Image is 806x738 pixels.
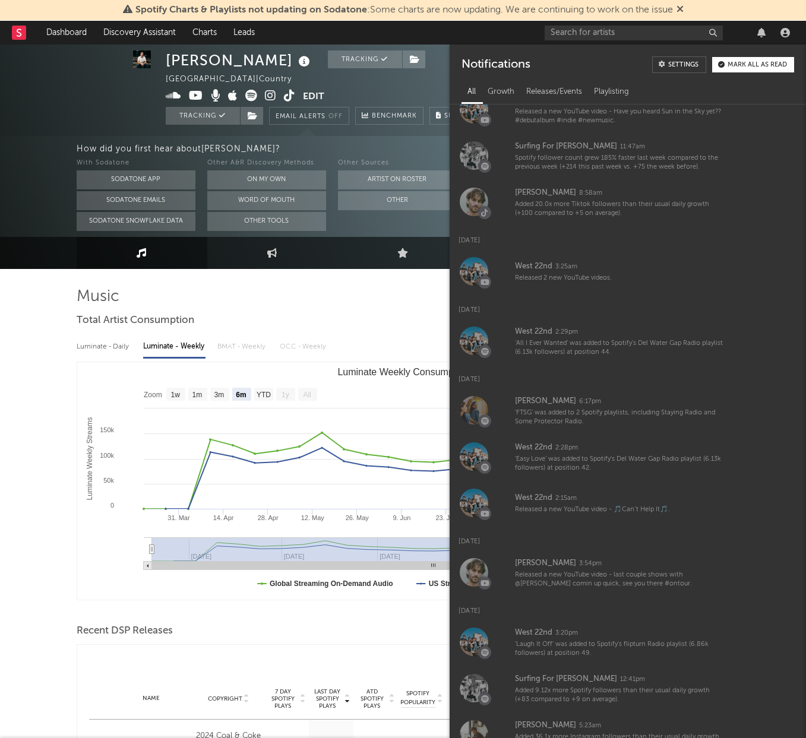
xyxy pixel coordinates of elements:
input: Search for artists [545,26,723,40]
a: Charts [184,21,225,45]
a: Surfing For [PERSON_NAME]11:47amSpotify follower count grew 185% faster last week compared to the... [450,132,806,179]
button: Sodatone App [77,170,195,189]
a: [PERSON_NAME]6:17pm'FTSG' was added to 2 Spotify playlists, including Staying Radio and Some Prot... [450,387,806,433]
div: With Sodatone [77,156,195,170]
em: Off [328,113,343,120]
div: Released a new YouTube video - 🎵Can’t Help It🎵. [515,505,724,514]
a: [PERSON_NAME]8:58amAdded 20.0x more Tiktok followers than their usual daily growth (+100 compared... [450,179,806,225]
div: West 22nd [515,259,552,274]
a: Settings [652,56,706,73]
div: 3:20pm [555,629,578,638]
text: 9. Jun [393,514,410,521]
div: West 22nd [515,626,552,640]
div: Growth [482,82,520,102]
div: West 22nd [515,325,552,339]
text: 14. Apr [213,514,233,521]
div: Playlisting [588,82,635,102]
text: 31. Mar [167,514,190,521]
div: Released 2 new YouTube videos. [515,274,724,283]
text: All [303,391,311,399]
a: West 22nd3:25amReleased 2 new YouTube videos. [450,248,806,294]
div: All [462,82,482,102]
div: Added 9.12x more Spotify followers than their usual daily growth (+83 compared to +9 on average). [515,686,724,705]
div: Surfing For [PERSON_NAME] [515,140,617,154]
text: 1w [170,391,180,399]
span: Summary [444,113,479,119]
span: Copyright [208,695,242,702]
div: Other Sources [338,156,457,170]
div: [PERSON_NAME] [515,556,576,571]
div: Releases/Events [520,82,588,102]
div: 5:23am [579,721,601,730]
div: 6:17pm [579,397,601,406]
text: Luminate Weekly Consumption [337,367,469,377]
a: [PERSON_NAME]3:54pmReleased a new YouTube video - last couple shows with @[PERSON_NAME] comin up ... [450,549,806,596]
text: US Streaming On-Demand Audio [428,579,539,588]
a: West 22nd3:20pm'Laugh It Off' was added to Spotify's flipturn Radio playlist (6.86k followers) at... [450,619,806,665]
a: Benchmark [355,107,423,125]
button: Edit [303,90,324,104]
div: 12:41pm [620,675,645,684]
button: On My Own [207,170,326,189]
div: 11:47am [620,142,645,151]
span: Total Artist Consumption [77,313,194,328]
div: Settings [668,62,698,68]
button: Email AlertsOff [269,107,349,125]
div: 3:54pm [579,559,602,568]
button: Word Of Mouth [207,191,326,210]
text: Zoom [144,391,162,399]
span: Benchmark [372,109,417,123]
button: Other Tools [207,212,326,231]
span: Recent DSP Releases [77,624,173,638]
span: Last Day Spotify Plays [312,688,343,710]
text: 23. Jun [435,514,457,521]
text: 150k [100,426,114,433]
div: Released a new YouTube video - Have you heard Sun in the Sky yet?? #debutalbum #indie #newmusic. [515,107,724,126]
text: 6m [236,391,246,399]
div: 2:15am [555,494,577,503]
div: West 22nd [515,491,552,505]
div: Luminate - Weekly [143,337,206,357]
div: 3:25am [555,262,577,271]
a: West 22nd2:29pm'All I Ever Wanted' was added to Spotify's Del Water Gap Radio playlist (6.13k fol... [450,318,806,364]
text: 1m [192,391,202,399]
div: [PERSON_NAME] [515,718,576,733]
div: Released a new YouTube video - last couple shows with @[PERSON_NAME] comin up quick, see you ther... [515,571,724,589]
div: 'FTSG' was added to 2 Spotify playlists, including Staying Radio and Some Protector Radio. [515,408,724,427]
span: ATD Spotify Plays [356,688,388,710]
div: Other A&R Discovery Methods [207,156,326,170]
div: Name [113,694,191,703]
div: Added 20.0x more Tiktok followers than their usual daily growth (+100 compared to +5 on average). [515,200,724,218]
div: [PERSON_NAME] [515,186,576,200]
button: Summary [429,107,486,125]
div: [DATE] [450,294,806,318]
span: : Some charts are now updating. We are continuing to work on the issue [135,5,673,15]
text: Luminate Weekly Streams [85,417,93,501]
div: Notifications [462,56,530,73]
text: 12. May [301,514,324,521]
div: 'Laugh It Off' was added to Spotify's flipturn Radio playlist (6.86k followers) at position 49. [515,640,724,658]
button: Sodatone Snowflake Data [77,212,195,231]
span: Dismiss [677,5,684,15]
button: Sodatone Emails [77,191,195,210]
div: 'Easy Love' was added to Spotify's Del Water Gap Radio playlist (6.13k followers) at position 42. [515,455,724,473]
div: 2:28pm [555,444,578,452]
text: 1y [282,391,289,399]
text: Global Streaming On-Demand Audio [270,579,393,588]
div: [PERSON_NAME] [166,50,313,70]
div: [DATE] [450,596,806,619]
div: West 22nd [515,441,552,455]
div: [DATE] [450,364,806,387]
text: 26. May [345,514,369,521]
a: West 22nd2:15amReleased a new YouTube video - 🎵Can’t Help It🎵. [450,480,806,526]
div: Mark all as read [728,62,787,68]
div: [GEOGRAPHIC_DATA] | Country [166,72,305,87]
a: West 22nd2:28pm'Easy Love' was added to Spotify's Del Water Gap Radio playlist (6.13k followers) ... [450,433,806,480]
text: 50k [103,477,114,484]
div: 2:29pm [555,328,578,337]
div: Luminate - Daily [77,337,131,357]
button: Tracking [166,107,240,125]
a: West 22nd4:53pmReleased a new YouTube video - Have you heard Sun in the Sky yet?? #debutalbum #in... [450,86,806,132]
text: 28. Apr [257,514,278,521]
text: 3m [214,391,224,399]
